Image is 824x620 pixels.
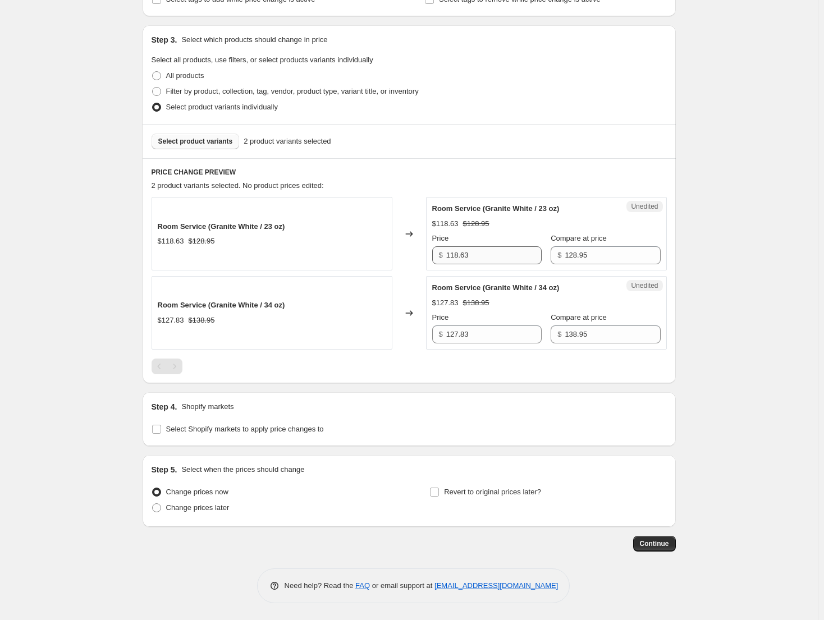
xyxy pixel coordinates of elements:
[158,222,285,231] span: Room Service (Granite White / 23 oz)
[640,539,669,548] span: Continue
[439,330,443,338] span: $
[189,236,215,247] strike: $128.95
[166,71,204,80] span: All products
[166,87,419,95] span: Filter by product, collection, tag, vendor, product type, variant title, or inventory
[463,297,489,309] strike: $138.95
[152,181,324,190] span: 2 product variants selected. No product prices edited:
[434,581,558,590] a: [EMAIL_ADDRESS][DOMAIN_NAME]
[551,313,607,322] span: Compare at price
[152,56,373,64] span: Select all products, use filters, or select products variants individually
[463,218,489,229] strike: $128.95
[152,464,177,475] h2: Step 5.
[181,401,234,412] p: Shopify markets
[152,401,177,412] h2: Step 4.
[181,34,327,45] p: Select which products should change in price
[152,359,182,374] nav: Pagination
[158,315,184,326] div: $127.83
[166,503,230,512] span: Change prices later
[166,425,324,433] span: Select Shopify markets to apply price changes to
[158,301,285,309] span: Room Service (Granite White / 34 oz)
[557,251,561,259] span: $
[439,251,443,259] span: $
[158,236,184,247] div: $118.63
[244,136,331,147] span: 2 product variants selected
[285,581,356,590] span: Need help? Read the
[166,103,278,111] span: Select product variants individually
[152,168,667,177] h6: PRICE CHANGE PREVIEW
[551,234,607,242] span: Compare at price
[631,281,658,290] span: Unedited
[631,202,658,211] span: Unedited
[152,134,240,149] button: Select product variants
[432,234,449,242] span: Price
[370,581,434,590] span: or email support at
[557,330,561,338] span: $
[432,204,560,213] span: Room Service (Granite White / 23 oz)
[158,137,233,146] span: Select product variants
[633,536,676,552] button: Continue
[432,297,459,309] div: $127.83
[152,34,177,45] h2: Step 3.
[444,488,541,496] span: Revert to original prices later?
[166,488,228,496] span: Change prices now
[189,315,215,326] strike: $138.95
[432,313,449,322] span: Price
[181,464,304,475] p: Select when the prices should change
[432,218,459,229] div: $118.63
[355,581,370,590] a: FAQ
[432,283,560,292] span: Room Service (Granite White / 34 oz)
